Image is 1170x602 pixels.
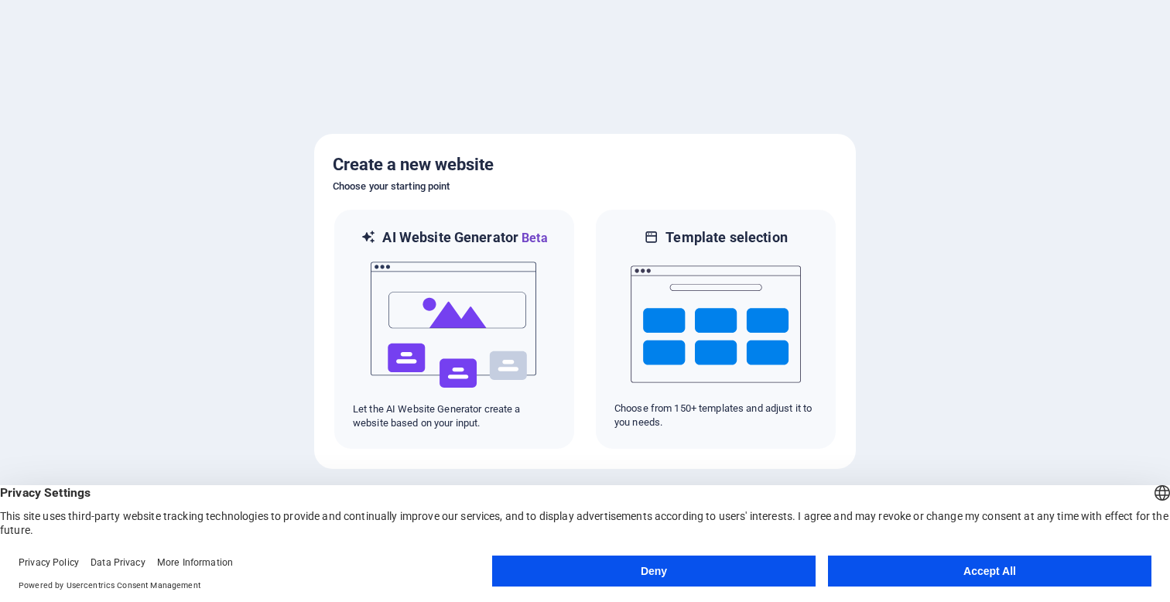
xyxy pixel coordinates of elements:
h5: Create a new website [333,152,837,177]
p: Let the AI Website Generator create a website based on your input. [353,402,556,430]
h6: Choose your starting point [333,177,837,196]
h6: AI Website Generator [382,228,547,248]
span: Beta [518,231,548,245]
p: Choose from 150+ templates and adjust it to you needs. [614,402,817,429]
div: AI Website GeneratorBetaaiLet the AI Website Generator create a website based on your input. [333,208,576,450]
h6: Template selection [665,228,787,247]
div: Template selectionChoose from 150+ templates and adjust it to you needs. [594,208,837,450]
img: ai [369,248,539,402]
